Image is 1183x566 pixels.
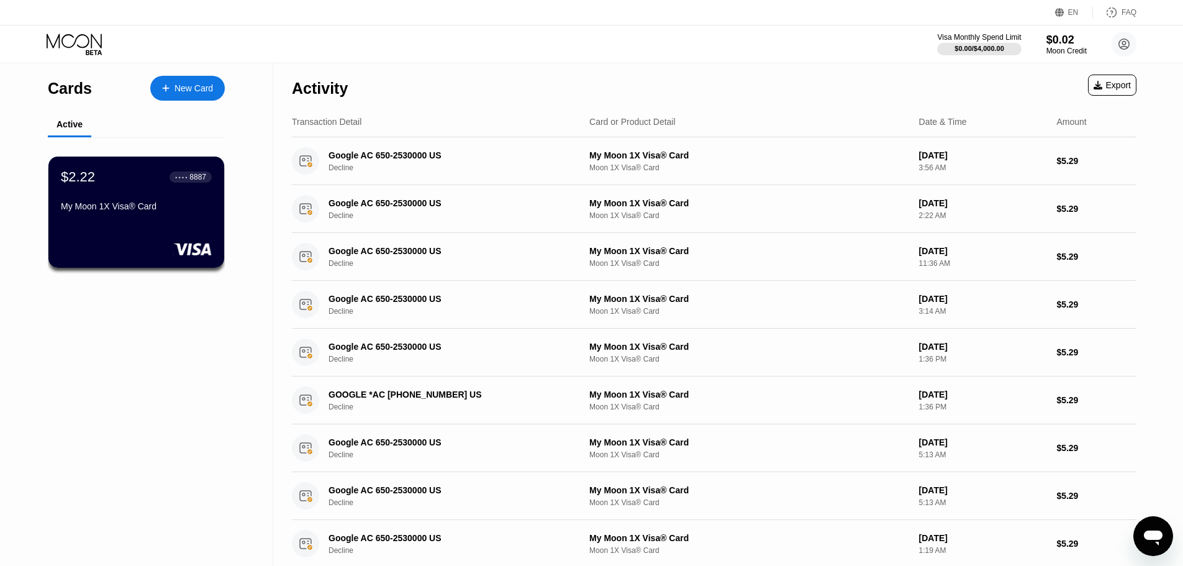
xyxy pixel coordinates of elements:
div: 3:56 AM [919,163,1047,172]
div: Decline [329,355,587,363]
div: Export [1094,80,1131,90]
div: Google AC 650-2530000 USDeclineMy Moon 1X Visa® CardMoon 1X Visa® Card[DATE]3:14 AM$5.29 [292,281,1136,329]
div: [DATE] [919,246,1047,256]
div: Activity [292,80,348,98]
div: Decline [329,211,587,220]
div: Amount [1056,117,1086,127]
div: $5.29 [1056,443,1136,453]
div: $5.29 [1056,347,1136,357]
div: Moon 1X Visa® Card [589,259,909,268]
div: 1:36 PM [919,355,1047,363]
div: $0.00 / $4,000.00 [954,45,1004,52]
div: EN [1055,6,1093,19]
div: Moon 1X Visa® Card [589,307,909,316]
div: 5:13 AM [919,450,1047,459]
div: [DATE] [919,390,1047,399]
div: [DATE] [919,533,1047,543]
div: My Moon 1X Visa® Card [589,294,909,304]
div: New Card [175,83,213,94]
div: Cards [48,80,92,98]
div: $2.22● ● ● ●8887My Moon 1X Visa® Card [48,157,224,268]
div: My Moon 1X Visa® Card [589,246,909,256]
div: ● ● ● ● [175,175,188,179]
div: 1:36 PM [919,403,1047,411]
div: $5.29 [1056,491,1136,501]
div: Google AC 650-2530000 US [329,437,569,447]
div: Google AC 650-2530000 USDeclineMy Moon 1X Visa® CardMoon 1X Visa® Card[DATE]1:36 PM$5.29 [292,329,1136,377]
div: Decline [329,259,587,268]
div: My Moon 1X Visa® Card [589,342,909,352]
div: $2.22 [61,169,95,185]
div: Moon 1X Visa® Card [589,211,909,220]
div: [DATE] [919,485,1047,495]
div: Active [57,119,83,129]
div: Card or Product Detail [589,117,676,127]
div: Google AC 650-2530000 USDeclineMy Moon 1X Visa® CardMoon 1X Visa® Card[DATE]11:36 AM$5.29 [292,233,1136,281]
div: [DATE] [919,150,1047,160]
div: FAQ [1122,8,1136,17]
div: Google AC 650-2530000 USDeclineMy Moon 1X Visa® CardMoon 1X Visa® Card[DATE]5:13 AM$5.29 [292,472,1136,520]
div: 8887 [189,173,206,181]
div: 3:14 AM [919,307,1047,316]
div: Decline [329,450,587,459]
div: My Moon 1X Visa® Card [589,485,909,495]
div: Google AC 650-2530000 USDeclineMy Moon 1X Visa® CardMoon 1X Visa® Card[DATE]2:22 AM$5.29 [292,185,1136,233]
div: $0.02Moon Credit [1046,34,1087,55]
div: GOOGLE *AC [PHONE_NUMBER] USDeclineMy Moon 1X Visa® CardMoon 1X Visa® Card[DATE]1:36 PM$5.29 [292,377,1136,424]
div: [DATE] [919,342,1047,352]
div: 2:22 AM [919,211,1047,220]
div: My Moon 1X Visa® Card [589,533,909,543]
div: GOOGLE *AC [PHONE_NUMBER] US [329,390,569,399]
div: Google AC 650-2530000 US [329,294,569,304]
div: $5.29 [1056,539,1136,549]
div: Decline [329,403,587,411]
div: Moon 1X Visa® Card [589,163,909,172]
div: 1:19 AM [919,546,1047,555]
div: $5.29 [1056,156,1136,166]
div: My Moon 1X Visa® Card [589,198,909,208]
div: Visa Monthly Spend Limit [937,33,1021,42]
div: FAQ [1093,6,1136,19]
div: Transaction Detail [292,117,361,127]
div: Google AC 650-2530000 US [329,342,569,352]
div: My Moon 1X Visa® Card [589,437,909,447]
div: 11:36 AM [919,259,1047,268]
div: $5.29 [1056,299,1136,309]
div: Google AC 650-2530000 US [329,198,569,208]
div: My Moon 1X Visa® Card [589,150,909,160]
div: $0.02 [1046,34,1087,47]
div: Google AC 650-2530000 USDeclineMy Moon 1X Visa® CardMoon 1X Visa® Card[DATE]5:13 AM$5.29 [292,424,1136,472]
div: EN [1068,8,1079,17]
div: Decline [329,498,587,507]
div: Decline [329,307,587,316]
div: [DATE] [919,294,1047,304]
div: Google AC 650-2530000 US [329,485,569,495]
div: [DATE] [919,437,1047,447]
div: $5.29 [1056,395,1136,405]
div: Moon 1X Visa® Card [589,498,909,507]
div: Moon 1X Visa® Card [589,355,909,363]
div: Google AC 650-2530000 US [329,150,569,160]
div: Google AC 650-2530000 US [329,246,569,256]
div: Date & Time [919,117,967,127]
div: Visa Monthly Spend Limit$0.00/$4,000.00 [937,33,1021,55]
div: My Moon 1X Visa® Card [61,201,212,211]
div: Decline [329,163,587,172]
div: $5.29 [1056,252,1136,262]
div: Moon 1X Visa® Card [589,450,909,459]
iframe: Button to launch messaging window [1133,516,1173,556]
div: Export [1088,75,1136,96]
div: $5.29 [1056,204,1136,214]
div: Decline [329,546,587,555]
div: Google AC 650-2530000 USDeclineMy Moon 1X Visa® CardMoon 1X Visa® Card[DATE]3:56 AM$5.29 [292,137,1136,185]
div: [DATE] [919,198,1047,208]
div: New Card [150,76,225,101]
div: Moon 1X Visa® Card [589,403,909,411]
div: My Moon 1X Visa® Card [589,390,909,399]
div: Moon Credit [1046,47,1087,55]
div: 5:13 AM [919,498,1047,507]
div: Google AC 650-2530000 US [329,533,569,543]
div: Moon 1X Visa® Card [589,546,909,555]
